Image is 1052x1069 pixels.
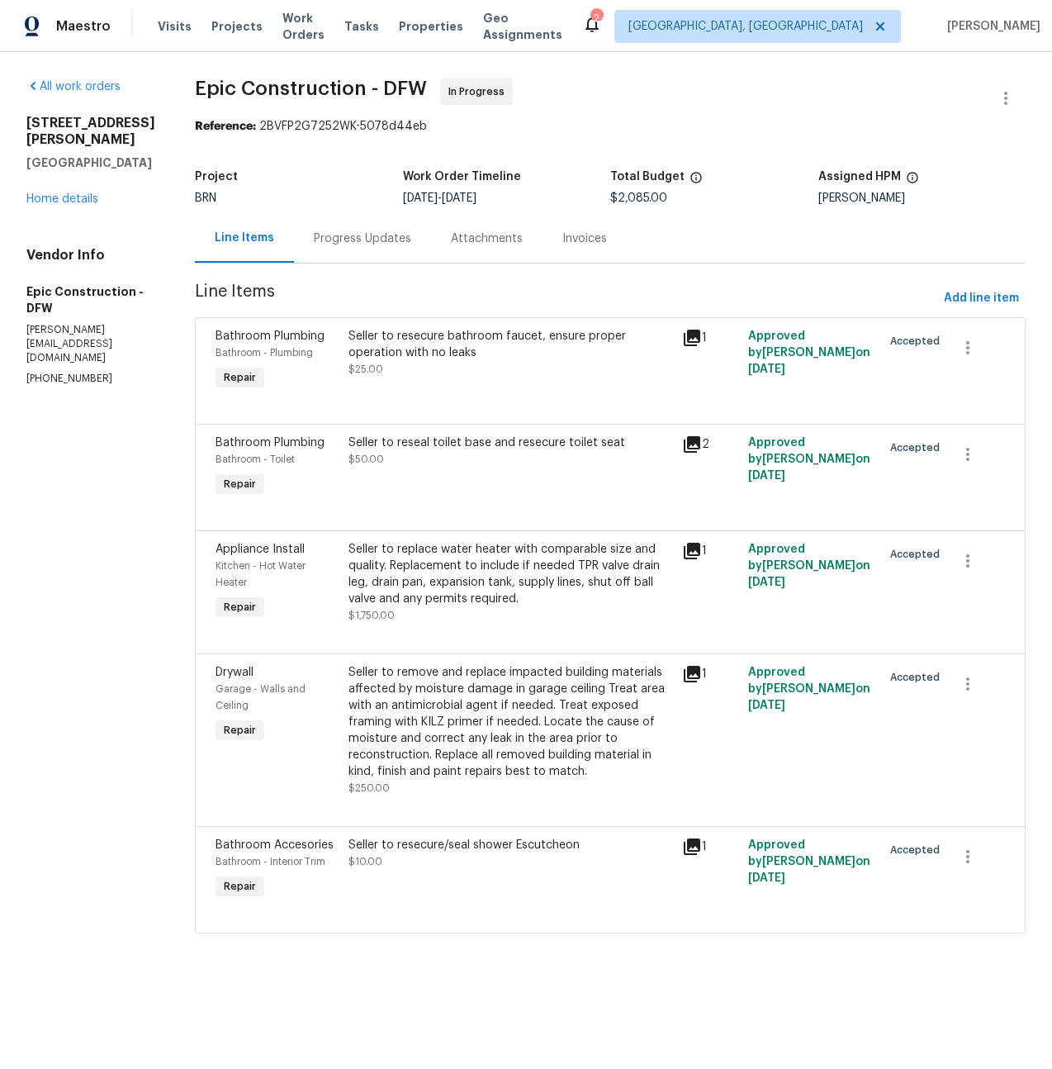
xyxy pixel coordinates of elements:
span: [DATE] [748,470,785,482]
span: BRN [195,192,216,204]
button: Add line item [937,283,1026,314]
div: Attachments [451,230,523,247]
span: Bathroom - Interior Trim [216,857,325,867]
span: Approved by [PERSON_NAME] on [748,667,870,711]
span: Accepted [890,669,946,686]
h2: [STREET_ADDRESS][PERSON_NAME] [26,115,155,148]
span: Repair [217,878,263,895]
span: Approved by [PERSON_NAME] on [748,839,870,884]
span: Accepted [890,546,946,563]
h5: Assigned HPM [818,171,901,183]
div: [PERSON_NAME] [818,192,1026,204]
span: Repair [217,722,263,739]
span: [DATE] [403,192,438,204]
div: 1 [682,541,739,561]
div: 2BVFP2G7252WK-5078d44eb [195,118,1026,135]
span: Approved by [PERSON_NAME] on [748,544,870,588]
span: Kitchen - Hot Water Heater [216,561,306,587]
div: Seller to resecure bathroom faucet, ensure proper operation with no leaks [348,328,671,361]
span: Appliance Install [216,544,305,555]
p: [PHONE_NUMBER] [26,372,155,386]
span: Bathroom - Toilet [216,454,295,464]
div: 2 [590,10,602,26]
span: Accepted [890,333,946,349]
span: Drywall [216,667,254,678]
div: Invoices [562,230,607,247]
span: Bathroom Accesories [216,839,334,851]
span: Visits [158,18,192,35]
span: $250.00 [348,783,390,793]
h5: Total Budget [610,171,685,183]
p: [PERSON_NAME][EMAIL_ADDRESS][DOMAIN_NAME] [26,323,155,365]
span: $10.00 [348,857,382,867]
span: [DATE] [748,577,785,588]
span: [PERSON_NAME] [941,18,1040,35]
span: - [403,192,476,204]
span: [DATE] [748,700,785,711]
b: Reference: [195,121,256,132]
div: Seller to replace water heater with comparable size and quality. Replacement to include if needed... [348,541,671,607]
span: $2,085.00 [610,192,667,204]
span: $1,750.00 [348,611,395,620]
a: All work orders [26,81,121,93]
h5: Epic Construction - DFW [26,283,155,316]
span: [DATE] [442,192,476,204]
span: Repair [217,369,263,386]
span: Properties [399,18,463,35]
span: $25.00 [348,364,383,374]
span: Bathroom Plumbing [216,437,325,449]
span: Garage - Walls and Ceiling [216,684,306,710]
span: The total cost of line items that have been proposed by Opendoor. This sum includes line items th... [689,171,703,192]
span: Projects [211,18,263,35]
span: Repair [217,476,263,492]
a: Home details [26,193,98,205]
div: 1 [682,664,739,684]
span: Bathroom - Plumbing [216,348,313,358]
div: 1 [682,328,739,348]
div: Line Items [215,230,274,246]
div: 1 [682,837,739,857]
span: Geo Assignments [483,10,562,43]
span: Tasks [344,21,379,32]
div: 2 [682,435,739,454]
span: Approved by [PERSON_NAME] on [748,437,870,482]
span: The hpm assigned to this work order. [906,171,919,192]
span: Accepted [890,842,946,858]
span: In Progress [448,83,511,100]
h4: Vendor Info [26,247,155,264]
span: $50.00 [348,454,384,464]
span: [GEOGRAPHIC_DATA], [GEOGRAPHIC_DATA] [628,18,863,35]
div: Seller to resecure/seal shower Escutcheon [348,837,671,853]
span: Epic Construction - DFW [195,78,427,98]
h5: Project [195,171,238,183]
span: Work Orders [282,10,325,43]
div: Progress Updates [314,230,411,247]
span: Bathroom Plumbing [216,330,325,342]
span: [DATE] [748,363,785,375]
span: Maestro [56,18,111,35]
h5: Work Order Timeline [403,171,521,183]
span: Repair [217,599,263,615]
span: Line Items [195,283,937,314]
span: Add line item [944,288,1019,309]
span: Approved by [PERSON_NAME] on [748,330,870,375]
span: [DATE] [748,872,785,884]
div: Seller to reseal toilet base and resecure toilet seat [348,435,671,451]
h5: [GEOGRAPHIC_DATA] [26,154,155,171]
div: Seller to remove and replace impacted building materials affected by moisture damage in garage ce... [348,664,671,780]
span: Accepted [890,439,946,456]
